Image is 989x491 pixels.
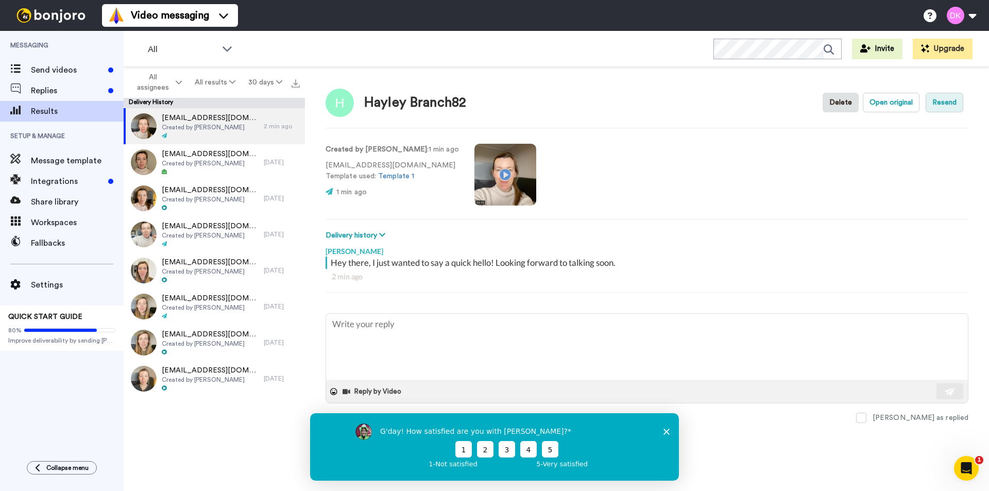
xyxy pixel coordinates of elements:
[8,326,22,334] span: 80%
[124,325,305,361] a: [EMAIL_ADDRESS][DOMAIN_NAME]Created by [PERSON_NAME][DATE]
[242,73,288,92] button: 30 days
[162,221,259,231] span: [EMAIL_ADDRESS][DOMAIN_NAME]
[364,95,466,110] div: Hayley Branch82
[131,149,157,175] img: c4089bce-5ad0-4dfc-9dc6-906506142a95-thumb.jpg
[31,84,104,97] span: Replies
[326,146,427,153] strong: Created by [PERSON_NAME]
[162,340,259,348] span: Created by [PERSON_NAME]
[945,387,956,396] img: send-white.svg
[162,185,259,195] span: [EMAIL_ADDRESS][DOMAIN_NAME]
[162,267,259,276] span: Created by [PERSON_NAME]
[124,289,305,325] a: [EMAIL_ADDRESS][DOMAIN_NAME]Created by [PERSON_NAME][DATE]
[326,230,388,241] button: Delivery history
[148,43,217,56] span: All
[131,8,209,23] span: Video messaging
[162,293,259,303] span: [EMAIL_ADDRESS][DOMAIN_NAME]
[162,159,259,167] span: Created by [PERSON_NAME]
[31,279,124,291] span: Settings
[162,231,259,240] span: Created by [PERSON_NAME]
[264,338,300,347] div: [DATE]
[131,222,157,247] img: e6a89711-be90-4230-b50c-654b1778280f-thumb.jpg
[288,75,303,90] button: Export all results that match these filters now.
[873,413,968,423] div: [PERSON_NAME] as replied
[131,258,157,283] img: f540f7dd-051b-47fe-8e08-3f610638e57a-thumb.jpg
[264,266,300,275] div: [DATE]
[46,464,89,472] span: Collapse menu
[954,456,979,481] iframe: Intercom live chat
[131,113,157,139] img: f48ee5a8-c297-407f-98d6-063941cc8dab-thumb.jpg
[162,303,259,312] span: Created by [PERSON_NAME]
[162,149,259,159] span: [EMAIL_ADDRESS][DOMAIN_NAME]
[131,330,157,355] img: 9a6b456b-b89f-4797-a8f6-032a18af2b9c-thumb.jpg
[108,7,125,24] img: vm-color.svg
[162,376,259,384] span: Created by [PERSON_NAME]
[926,93,963,112] button: Resend
[132,72,174,93] span: All assignees
[12,8,90,23] img: bj-logo-header-white.svg
[124,108,305,144] a: [EMAIL_ADDRESS][DOMAIN_NAME]Created by [PERSON_NAME]2 min ago
[326,144,459,155] p: : 1 min ago
[264,375,300,383] div: [DATE]
[264,194,300,202] div: [DATE]
[162,113,259,123] span: [EMAIL_ADDRESS][DOMAIN_NAME]
[189,73,242,92] button: All results
[31,216,124,229] span: Workspaces
[863,93,919,112] button: Open original
[264,302,300,311] div: [DATE]
[27,461,97,475] button: Collapse menu
[131,294,157,319] img: df5641ce-c525-4491-8930-b584bf572b13-thumb.jpg
[823,93,859,112] button: Delete
[162,257,259,267] span: [EMAIL_ADDRESS][DOMAIN_NAME]
[332,272,962,282] div: 2 min ago
[31,175,104,188] span: Integrations
[378,173,414,180] a: Template 1
[336,189,367,196] span: 1 min ago
[124,180,305,216] a: [EMAIL_ADDRESS][DOMAIN_NAME]Created by [PERSON_NAME][DATE]
[31,155,124,167] span: Message template
[162,195,259,204] span: Created by [PERSON_NAME]
[131,185,157,211] img: 0d3a15ca-b4fd-4383-86ec-c38e2432ba20-thumb.jpg
[292,79,300,88] img: export.svg
[326,89,354,117] img: Image of Hayley branch82
[162,365,259,376] span: [EMAIL_ADDRESS][DOMAIN_NAME]
[31,64,104,76] span: Send videos
[124,252,305,289] a: [EMAIL_ADDRESS][DOMAIN_NAME]Created by [PERSON_NAME][DATE]
[264,158,300,166] div: [DATE]
[124,216,305,252] a: [EMAIL_ADDRESS][DOMAIN_NAME]Created by [PERSON_NAME][DATE]
[126,68,189,97] button: All assignees
[162,123,259,131] span: Created by [PERSON_NAME]
[331,257,966,269] div: Hey there, I just wanted to say a quick hello! Looking forward to talking soon.
[8,313,82,320] span: QUICK START GUIDE
[124,98,305,108] div: Delivery History
[264,122,300,130] div: 2 min ago
[131,366,157,392] img: 1223dd7b-ed39-46a6-9f9d-d1cdd6de24ce-thumb.jpg
[913,39,973,59] button: Upgrade
[264,230,300,239] div: [DATE]
[326,160,459,182] p: [EMAIL_ADDRESS][DOMAIN_NAME] Template used:
[852,39,902,59] button: Invite
[310,413,679,481] iframe: Survey by Grant from Bonjoro
[342,384,404,399] button: Reply by Video
[31,237,124,249] span: Fallbacks
[31,196,124,208] span: Share library
[124,144,305,180] a: [EMAIL_ADDRESS][DOMAIN_NAME]Created by [PERSON_NAME][DATE]
[162,329,259,340] span: [EMAIL_ADDRESS][DOMAIN_NAME]
[975,456,983,464] span: 1
[326,241,968,257] div: [PERSON_NAME]
[31,105,124,117] span: Results
[124,361,305,397] a: [EMAIL_ADDRESS][DOMAIN_NAME]Created by [PERSON_NAME][DATE]
[8,336,115,345] span: Improve deliverability by sending [PERSON_NAME]’s from your own email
